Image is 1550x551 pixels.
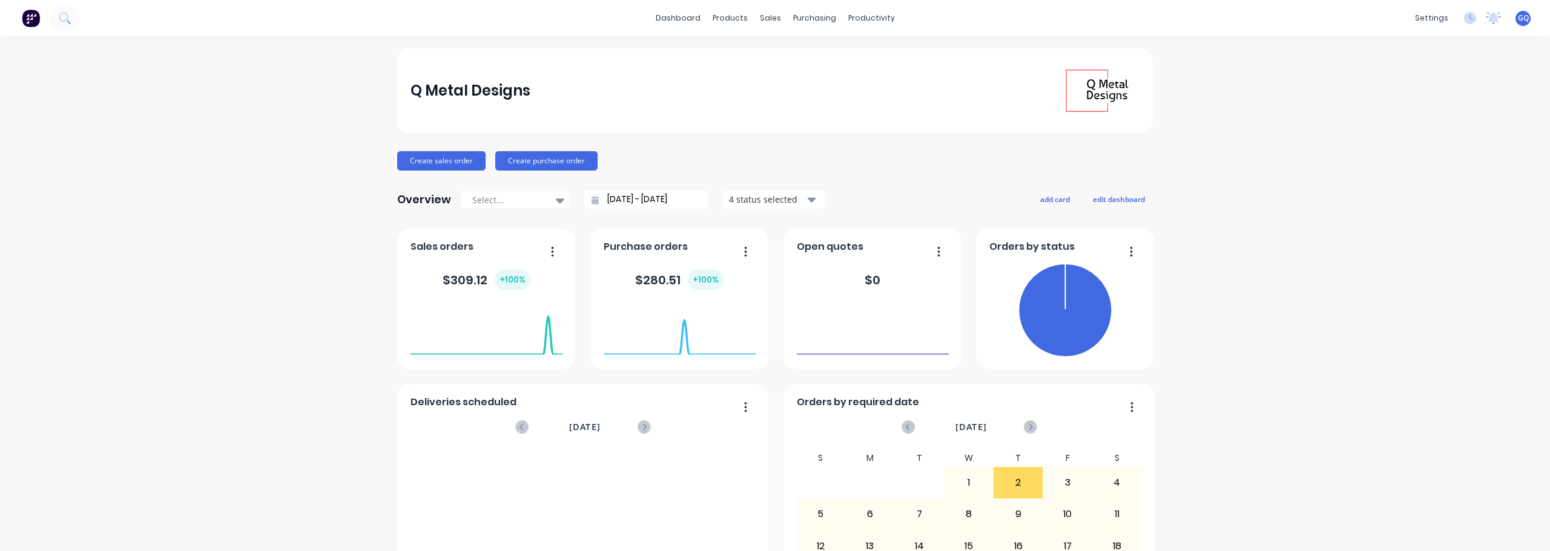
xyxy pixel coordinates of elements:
[1092,449,1142,467] div: S
[754,9,787,27] div: sales
[443,270,530,290] div: $ 309.12
[1032,191,1078,207] button: add card
[569,420,601,434] span: [DATE]
[944,449,994,467] div: W
[846,499,894,529] div: 6
[688,270,724,290] div: + 100 %
[989,240,1075,254] span: Orders by status
[650,9,707,27] a: dashboard
[604,240,688,254] span: Purchase orders
[945,468,993,498] div: 1
[635,270,724,290] div: $ 280.51
[1043,499,1092,529] div: 10
[411,240,473,254] span: Sales orders
[397,151,486,171] button: Create sales order
[1085,191,1153,207] button: edit dashboard
[955,420,987,434] span: [DATE]
[845,449,895,467] div: M
[994,499,1043,529] div: 9
[842,9,901,27] div: productivity
[945,499,993,529] div: 8
[994,468,1043,498] div: 2
[411,395,516,409] span: Deliveries scheduled
[1518,13,1529,24] span: GQ
[1409,9,1454,27] div: settings
[797,240,863,254] span: Open quotes
[722,191,825,209] button: 4 status selected
[729,193,805,206] div: 4 status selected
[796,449,846,467] div: S
[1043,449,1092,467] div: F
[994,449,1043,467] div: T
[495,151,598,171] button: Create purchase order
[1093,499,1141,529] div: 11
[22,9,40,27] img: Factory
[1055,48,1139,133] img: Q Metal Designs
[797,499,845,529] div: 5
[707,9,754,27] div: products
[411,79,530,103] div: Q Metal Designs
[895,449,945,467] div: T
[787,9,842,27] div: purchasing
[895,499,944,529] div: 7
[397,187,451,212] div: Overview
[1043,468,1092,498] div: 3
[797,395,919,409] span: Orders by required date
[1093,468,1141,498] div: 4
[495,270,530,290] div: + 100 %
[865,271,880,289] div: $ 0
